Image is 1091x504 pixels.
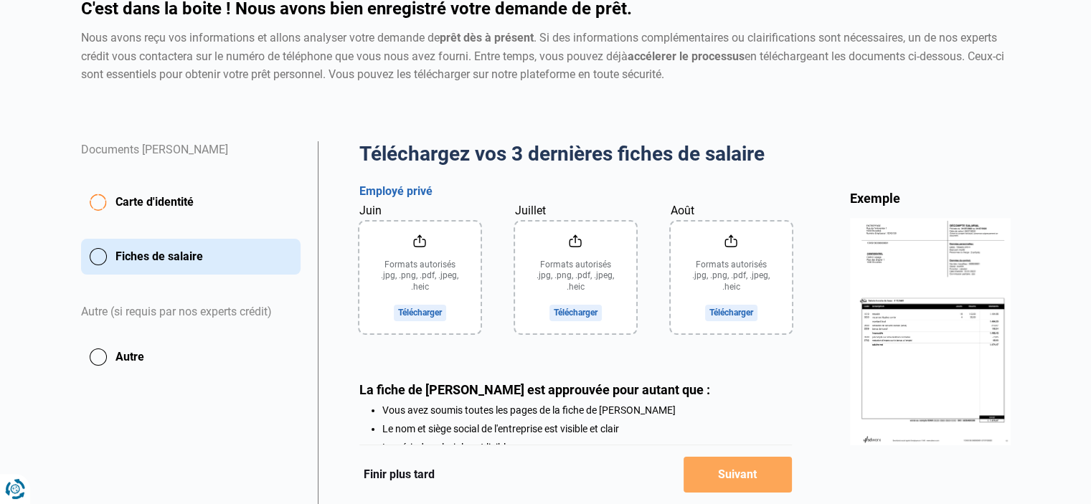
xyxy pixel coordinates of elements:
button: Fiches de salaire [81,239,301,275]
div: La fiche de [PERSON_NAME] est approuvée pour autant que : [359,382,792,397]
button: Suivant [684,457,792,493]
h2: Téléchargez vos 3 dernières fiches de salaire [359,141,792,167]
div: Documents [PERSON_NAME] [81,141,301,177]
button: Autre [81,339,301,375]
img: income [850,218,1011,444]
strong: prêt dès à présent [440,31,534,44]
h3: Employé privé [359,184,792,199]
li: La période salariale est lisible [382,442,792,453]
div: Nous avons reçu vos informations et allons analyser votre demande de . Si des informations complé... [81,29,1011,84]
li: Vous avez soumis toutes les pages de la fiche de [PERSON_NAME] [382,404,792,416]
button: Finir plus tard [359,465,439,484]
label: Août [671,202,694,219]
div: Autre (si requis par nos experts crédit) [81,286,301,339]
label: Juin [359,202,382,219]
label: Juillet [515,202,546,219]
li: Le nom et siège social de l'entreprise est visible et clair [382,423,792,434]
button: Carte d'identité [81,177,301,227]
div: Exemple [850,190,1011,206]
span: Carte d'identité [115,194,194,211]
strong: accélerer le processus [628,49,745,63]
